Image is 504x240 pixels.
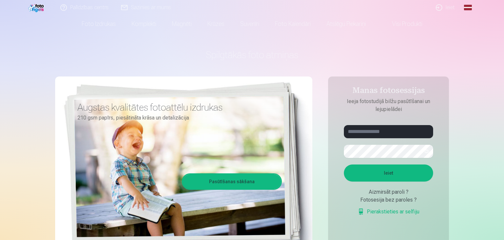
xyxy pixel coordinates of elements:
button: Ieiet [344,164,433,182]
a: Visi produkti [374,15,430,33]
a: Komplekti [124,15,164,33]
a: Krūzes [199,15,232,33]
a: Pierakstieties ar selfiju [358,208,419,216]
a: Atslēgu piekariņi [319,15,374,33]
a: Foto izdrukas [74,15,124,33]
a: Foto kalendāri [267,15,319,33]
img: /fa1 [28,3,45,12]
h4: Manas fotosessijas [337,86,440,98]
a: Magnēti [164,15,199,33]
div: Aizmirsāt paroli ? [344,188,433,196]
p: 210 gsm papīrs, piesātināta krāsa un detalizācija [77,113,277,122]
div: Fotosesija bez paroles ? [344,196,433,204]
h1: Spilgtākās foto atmiņas [55,49,449,61]
a: Pasūtīšanas sākšana [183,174,281,189]
p: Ieeja fotostudijā bilžu pasūtīšanai un lejupielādei [337,98,440,113]
h3: Augstas kvalitātes fotoattēlu izdrukas [77,101,277,113]
a: Suvenīri [232,15,267,33]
